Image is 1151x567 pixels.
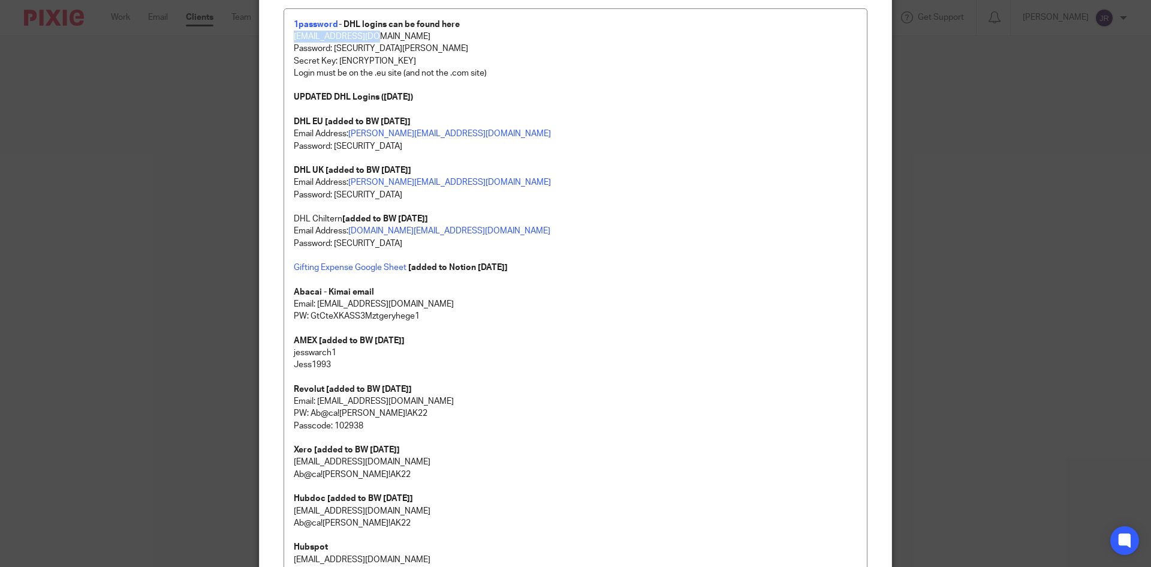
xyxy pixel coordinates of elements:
p: Email Address: [294,128,857,140]
p: [EMAIL_ADDRESS][DOMAIN_NAME] [294,554,857,566]
a: [PERSON_NAME][EMAIL_ADDRESS][DOMAIN_NAME] [348,178,551,187]
strong: [added to BW [DATE]] [342,215,428,223]
strong: AMEX [added to BW [DATE]] [294,337,405,345]
p: Password: [SECURITY_DATA] [294,140,857,152]
p: Password: [SECURITY_DATA] [294,238,857,250]
a: 1password [294,20,339,29]
strong: Revolut [added to BW [DATE]] [294,385,412,394]
strong: Hubspot [294,543,328,551]
strong: [added to BW [DATE]] [327,494,413,503]
p: Email Address: Password: [SECURITY_DATA] DHL Chiltern Email Address: [294,176,857,237]
p: [EMAIL_ADDRESS][DOMAIN_NAME] [294,505,857,517]
p: PW: Ab@ca![PERSON_NAME]!AK22 [294,407,857,419]
p: jesswarch1 [294,347,857,359]
a: Gifting Expense Google Sheet [294,263,406,272]
p: Login must be on the .eu site (and not the .com site) [294,67,857,79]
strong: [added to Notion [DATE]] [408,263,508,272]
p: Passcode: 102938 [294,420,857,432]
p: Password: [SECURITY_DATA][PERSON_NAME] [294,43,857,55]
p: PW: GtCteXKASS3Mztgeryhege1 [294,310,857,322]
p: Email: [EMAIL_ADDRESS][DOMAIN_NAME] [294,298,857,310]
p: Secret Key: [ENCRYPTION_KEY] [294,55,857,67]
strong: UPDATED DHL Logins ([DATE]) [294,93,413,101]
strong: - DHL logins can be found here [339,20,460,29]
a: [DOMAIN_NAME][EMAIL_ADDRESS][DOMAIN_NAME] [348,227,550,235]
p: [EMAIL_ADDRESS][DOMAIN_NAME] [294,456,857,468]
a: [PERSON_NAME][EMAIL_ADDRESS][DOMAIN_NAME] [348,130,551,138]
strong: [added to BW [DATE]] [314,446,400,454]
strong: DHL UK [294,166,324,175]
strong: [added to BW [DATE]] [326,166,411,175]
strong: Hubdoc [294,494,326,503]
p: [EMAIL_ADDRESS][DOMAIN_NAME] [294,31,857,43]
p: Jess1993 [294,359,857,371]
strong: DHL EU [added to BW [DATE]] [294,118,411,126]
p: Email: [EMAIL_ADDRESS][DOMAIN_NAME] [294,383,857,408]
p: Ab@ca![PERSON_NAME]!AK22 [294,517,857,529]
p: Ab@ca![PERSON_NAME]!AK22 [294,469,857,481]
strong: Xero [294,446,312,454]
strong: Abacai - Kimai email [294,288,374,296]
